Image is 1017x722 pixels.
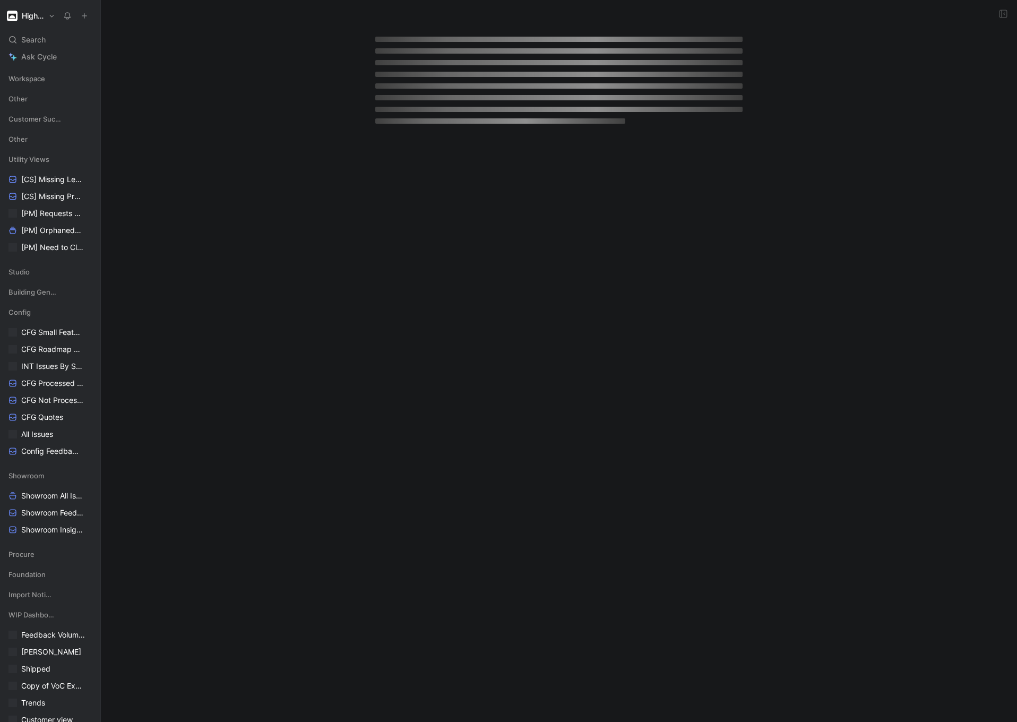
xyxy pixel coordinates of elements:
div: Other [4,91,96,107]
div: Other [4,91,96,110]
a: Ask Cycle [4,49,96,65]
div: Showroom [4,468,96,484]
h1: Higharc [22,11,44,21]
span: CFG Small Features [21,327,82,338]
a: All Issues [4,426,96,442]
a: [CS] Missing Product Area [4,188,96,204]
span: Showroom [8,470,44,481]
div: WIP Dashboards [4,607,96,623]
span: All Issues [21,429,53,440]
button: HigharcHigharc [4,8,58,23]
span: [PERSON_NAME] [21,647,81,657]
span: CFG Not Processed Feedback [21,395,85,406]
span: Showroom Feedback All [21,508,84,518]
a: Shipped [4,661,96,677]
a: Copy of VoC External [4,678,96,694]
div: Import Notion [4,587,96,606]
span: Shipped [21,664,50,674]
span: Copy of VoC External [21,681,83,691]
span: CFG Roadmap Projects [21,344,84,355]
span: Feedback Volume Over Time [21,630,85,640]
a: Trends [4,695,96,711]
span: Foundation [8,569,46,580]
div: ShowroomShowroom All IssuesShowroom Feedback AllShowroom Insights to Link [4,468,96,538]
a: CFG Small Features [4,324,96,340]
a: Showroom Insights to Link [4,522,96,538]
span: Studio [8,267,30,277]
div: Customer Success Dashboards [4,111,96,127]
span: Utility Views [8,154,49,165]
div: Other [4,131,96,150]
a: CFG Processed Feedback [4,375,96,391]
img: Higharc [7,11,18,21]
a: Feedback Volume Over Time [4,627,96,643]
a: CFG Roadmap Projects [4,341,96,357]
div: Procure [4,546,96,562]
span: [PM] Orphaned Issues [21,225,83,236]
span: Search [21,33,46,46]
div: Import Notion [4,587,96,603]
div: Other [4,131,96,147]
div: Config [4,304,96,320]
a: [CS] Missing Level of Support [4,171,96,187]
div: Workspace [4,71,96,87]
div: Customer Success Dashboards [4,111,96,130]
div: Foundation [4,566,96,586]
a: Showroom Feedback All [4,505,96,521]
div: Building Generation [4,284,96,300]
div: ConfigCFG Small FeaturesCFG Roadmap ProjectsINT Issues By StatusCFG Processed FeedbackCFG Not Pro... [4,304,96,459]
a: CFG Not Processed Feedback [4,392,96,408]
a: [PM] Orphaned Issues [4,222,96,238]
div: Utility Views [4,151,96,167]
span: Showroom Insights to Link [21,525,84,535]
a: INT Issues By Status [4,358,96,374]
div: Procure [4,546,96,565]
span: Customer Success Dashboards [8,114,63,124]
a: [PERSON_NAME] [4,644,96,660]
span: Config Feedback All [21,446,82,457]
span: Trends [21,698,45,708]
div: Foundation [4,566,96,582]
div: Studio [4,264,96,280]
a: CFG Quotes [4,409,96,425]
span: Showroom All Issues [21,491,83,501]
span: Workspace [8,73,45,84]
div: Studio [4,264,96,283]
span: [CS] Missing Product Area [21,191,84,202]
span: Other [8,134,28,144]
span: Config [8,307,31,317]
a: [PM] Requests Missing Product Area [4,205,96,221]
span: [PM] Need to Close Loop [21,242,84,253]
span: [PM] Requests Missing Product Area [21,208,87,219]
a: Config Feedback All [4,443,96,459]
span: CFG Quotes [21,412,63,423]
span: Import Notion [8,589,53,600]
a: [PM] Need to Close Loop [4,239,96,255]
div: Utility Views[CS] Missing Level of Support[CS] Missing Product Area[PM] Requests Missing Product ... [4,151,96,255]
div: Search [4,32,96,48]
a: Showroom All Issues [4,488,96,504]
div: Building Generation [4,284,96,303]
span: [CS] Missing Level of Support [21,174,85,185]
span: INT Issues By Status [21,361,83,372]
span: Other [8,93,28,104]
span: Building Generation [8,287,57,297]
span: Procure [8,549,35,560]
span: Ask Cycle [21,50,57,63]
span: CFG Processed Feedback [21,378,84,389]
span: WIP Dashboards [8,609,55,620]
